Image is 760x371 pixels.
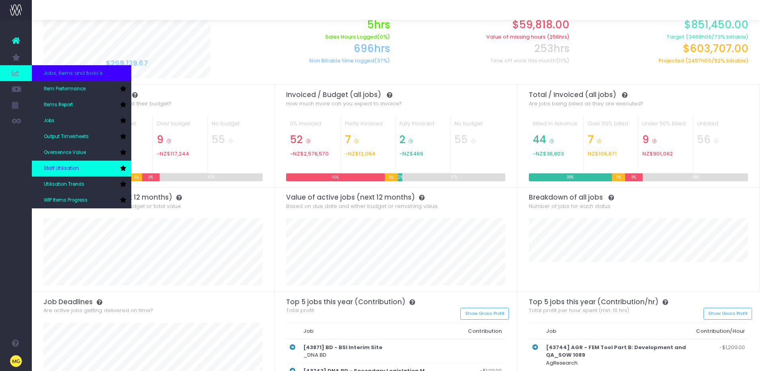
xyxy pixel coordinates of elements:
div: Partly invoiced [345,120,392,134]
span: Total / Invoiced (all jobs) [529,91,616,99]
th: Contribution/Hour [692,323,749,339]
th: Contribution [457,323,506,339]
h6: Time off work this month [402,58,569,64]
strong: [43871] BD - BSI Interim Site [303,344,382,351]
span: -NZ$12,064 [345,151,375,157]
span: 44 [533,134,546,146]
h6: Sales Hours Logged [222,34,390,40]
span: Utilisation Trends [44,181,84,188]
h2: 253hrs [402,43,569,55]
span: 2457h00 [688,58,711,64]
span: Jobs, items and todo's [44,69,103,77]
h3: Value of active jobs (next 12 months) [286,193,506,201]
span: Invoiced / Budget (all jobs) [286,91,381,99]
span: Are active jobs getting delivered on time? [43,307,153,315]
a: Output Timesheets [32,129,131,145]
div: 0% invoiced [290,120,337,134]
div: 8% [625,173,643,181]
a: Overservice Value [32,145,131,161]
span: Jobs [44,117,55,124]
div: No budget [212,120,259,134]
a: Item Performance [32,81,131,97]
img: images/default_profile_image.png [10,355,22,367]
button: Show Gross Profit [460,308,509,320]
span: Overservice Value [44,149,86,156]
span: Item Performance [44,85,86,93]
div: Over 50% billed [588,120,634,134]
div: 45% [286,173,385,181]
span: 7 [588,134,594,146]
h2: $603,707.00 [581,43,749,55]
td: -$1,209.00 [692,339,749,371]
a: Items Report [32,97,131,113]
span: 55 [212,134,225,146]
span: 9 [157,134,164,146]
h6: Projected ( / % billable) [581,58,749,64]
span: 52 [290,134,303,146]
span: How much more can you expect to invoice? [286,100,402,108]
span: Total profit per hour spent (min. 10 hrs) [529,307,629,315]
h2: 696hrs [222,43,390,55]
div: Fully Invoiced [399,120,446,134]
a: Utilisation Trends [32,177,131,192]
h3: Top 5 jobs this year (Contribution) [286,298,506,306]
span: Staff Utilisation [44,165,79,172]
span: 9 [642,134,649,146]
th: _DNA BD [299,339,456,363]
div: 8% [142,173,160,181]
span: (0%) [377,34,390,40]
button: Show Gross Profit [703,308,752,320]
h6: Target ( / % billable) [581,34,749,40]
span: 2 [399,134,405,146]
div: 5% [131,173,142,181]
span: (37%) [374,58,390,64]
span: 73 [714,34,721,40]
th: AgResearch [542,339,692,371]
a: Staff Utilisation [32,161,131,177]
div: 38% [529,173,612,181]
span: Are jobs being billed as they are executed? [529,100,643,108]
a: Jobs [32,113,131,129]
span: 7 [345,134,351,146]
span: NZ$106,671 [588,151,617,157]
span: Output Timesheets [44,133,89,140]
div: Over budget [157,120,203,134]
span: 55 [454,134,468,146]
span: Based on due date and either budget or remaining value [286,202,438,210]
span: (11%) [556,58,569,64]
div: Under 50% Billed [642,120,689,134]
a: WIP Items Progress [32,192,131,208]
div: Unbilled [697,120,744,134]
div: 47% [160,173,263,181]
h2: $851,450.00 [581,19,749,31]
span: 56 [697,134,711,146]
div: 6% [385,173,398,181]
span: Breakdown of all jobs [529,193,603,201]
h3: Job Deadlines [43,298,263,306]
h6: Non Billable time logged [222,58,390,64]
span: -NZ$36,803 [533,151,564,157]
h2: $59,818.00 [402,19,569,31]
div: No budget [454,120,501,134]
h3: Value of all new jobs (last 12 months) [43,193,263,201]
span: 3468h06 [688,34,711,40]
span: -NZ$469 [399,151,423,157]
div: 6% [612,173,625,181]
h3: Top 5 jobs this year (Contribution/hr) [529,298,749,306]
span: -NZ$117,244 [157,151,189,157]
span: WIP Items Progress [44,197,88,204]
div: 2% [398,173,402,181]
th: Job [542,323,692,339]
div: Billed in Advance [533,120,579,134]
h6: Value of missing hours (256hrs) [402,34,569,40]
strong: [43744] AGR - FEM Tool Part B: Development and QA_SOW 1089 [546,344,686,359]
span: Total profit [286,307,314,315]
div: 47% [402,173,505,181]
h2: 5hrs [222,19,390,31]
span: Number of jobs for each status [529,202,610,210]
div: 48% [643,173,748,181]
span: NZ$901,062 [642,151,673,157]
span: Items Report [44,101,73,109]
span: -NZ$2,576,570 [290,151,329,157]
span: 52 [714,58,721,64]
